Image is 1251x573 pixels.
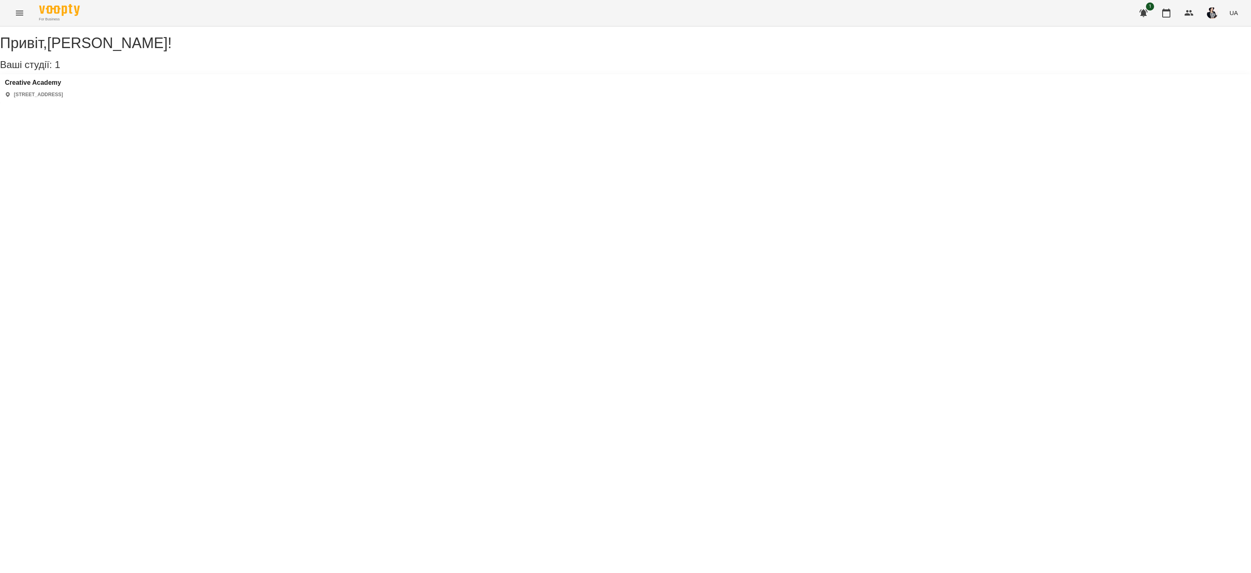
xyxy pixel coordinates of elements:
[1207,7,1218,19] img: c8bf1b7ea891a2671d46e73f1d62b853.jpg
[10,3,29,23] button: Menu
[55,59,60,70] span: 1
[1226,5,1241,20] button: UA
[1146,2,1154,11] span: 1
[5,79,63,86] a: Creative Academy
[1229,9,1238,17] span: UA
[39,4,80,16] img: Voopty Logo
[14,91,63,98] p: [STREET_ADDRESS]
[39,17,80,22] span: For Business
